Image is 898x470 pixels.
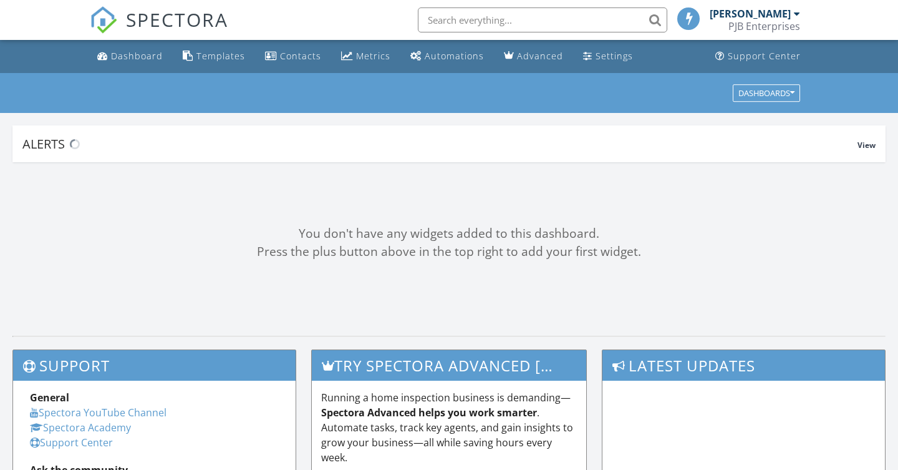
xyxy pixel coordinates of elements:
[728,20,800,32] div: PJB Enterprises
[12,243,886,261] div: Press the plus button above in the top right to add your first widget.
[260,45,326,68] a: Contacts
[90,17,228,43] a: SPECTORA
[356,50,390,62] div: Metrics
[733,84,800,102] button: Dashboards
[13,350,296,381] h3: Support
[312,350,587,381] h3: Try spectora advanced [DATE]
[596,50,633,62] div: Settings
[405,45,489,68] a: Automations (Basic)
[418,7,667,32] input: Search everything...
[710,7,791,20] div: [PERSON_NAME]
[22,135,857,152] div: Alerts
[12,225,886,243] div: You don't have any widgets added to this dashboard.
[196,50,245,62] div: Templates
[517,50,563,62] div: Advanced
[280,50,321,62] div: Contacts
[578,45,638,68] a: Settings
[602,350,885,381] h3: Latest Updates
[178,45,250,68] a: Templates
[111,50,163,62] div: Dashboard
[321,390,577,465] p: Running a home inspection business is demanding— . Automate tasks, track key agents, and gain ins...
[857,140,876,150] span: View
[126,6,228,32] span: SPECTORA
[92,45,168,68] a: Dashboard
[425,50,484,62] div: Automations
[336,45,395,68] a: Metrics
[710,45,806,68] a: Support Center
[30,406,167,419] a: Spectora YouTube Channel
[30,421,131,434] a: Spectora Academy
[728,50,801,62] div: Support Center
[30,436,113,449] a: Support Center
[499,45,568,68] a: Advanced
[321,406,537,419] strong: Spectora Advanced helps you work smarter
[90,6,117,34] img: The Best Home Inspection Software - Spectora
[738,89,794,97] div: Dashboards
[30,391,69,404] strong: General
